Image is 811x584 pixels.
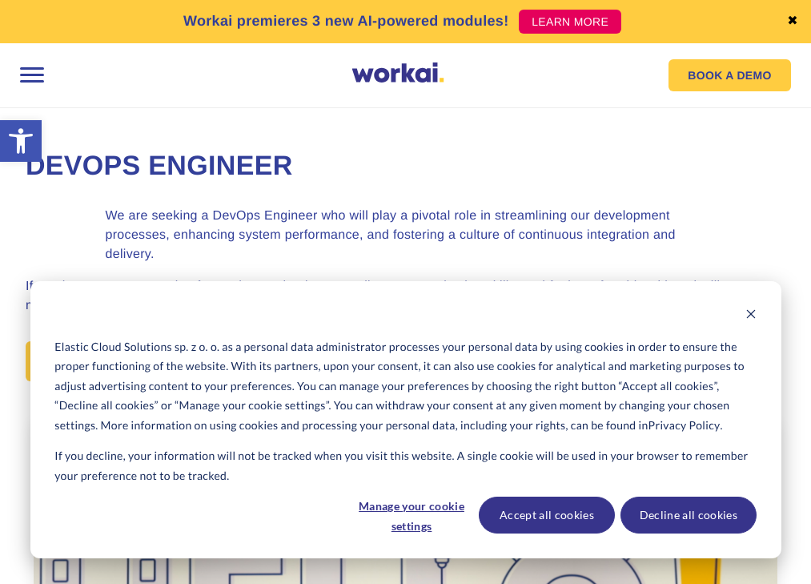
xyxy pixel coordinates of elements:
h3: We are seeking a DevOps Engineer who will play a pivotal role in streamlining our development pro... [105,207,705,264]
h1: DevOps Engineer [26,148,785,185]
button: Accept all cookies [479,497,615,534]
p: If you have a strong passion for modern technology, excellent communication skills, and feel comf... [26,277,785,316]
p: Elastic Cloud Solutions sp. z o. o. as a personal data administrator processes your personal data... [54,337,756,436]
button: Decline all cookies [620,497,757,534]
a: LEARN MORE [519,10,621,34]
a: Privacy Policy [648,416,721,436]
button: Dismiss cookie banner [745,306,757,326]
a: BOOK A DEMO [668,59,790,91]
div: Cookie banner [30,281,781,558]
p: If you decline, your information will not be tracked when you visit this website. A single cookie... [54,446,756,485]
a: ✖ [787,15,798,28]
button: Manage your cookie settings [350,497,473,534]
p: Workai premieres 3 new AI-powered modules! [183,10,509,32]
a: APPLY [DATE]! [26,341,159,381]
